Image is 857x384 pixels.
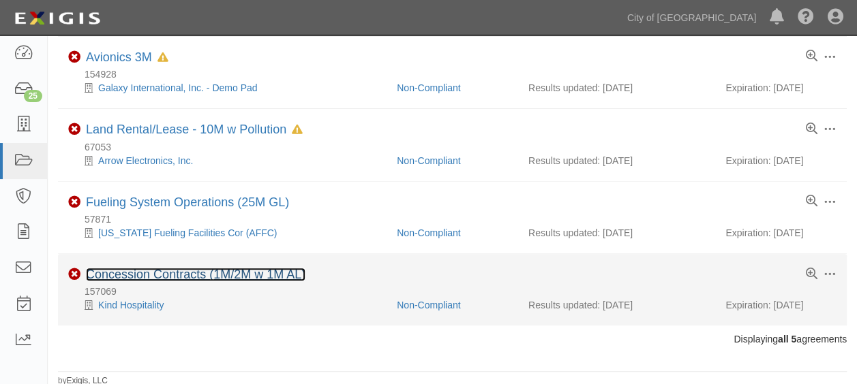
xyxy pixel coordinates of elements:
[98,227,277,238] a: [US_STATE] Fueling Facilities Cor (AFFC)
[397,82,460,93] a: Non-Compliant
[157,53,168,63] i: In Default since 07/24/2025
[10,6,104,31] img: logo-5460c22ac91f19d4615b14bd174203de0afe785f0fc80cf4dbbc73dc1793850b.png
[98,300,164,310] a: Kind Hospitality
[24,90,42,102] div: 25
[798,10,814,26] i: Help Center - Complianz
[68,140,847,154] div: 67053
[86,50,168,65] div: Avionics 3M
[68,285,847,298] div: 157069
[68,123,80,135] i: Non-Compliant
[806,195,817,208] a: View results summary
[48,332,857,346] div: Displaying agreements
[68,81,387,95] div: Galaxy International, Inc. - Demo Pad
[806,123,817,135] a: View results summary
[68,226,387,240] div: Arizona Fueling Facilities Cor (AFFC)
[806,50,817,63] a: View results summary
[98,82,257,93] a: Galaxy International, Inc. - Demo Pad
[620,4,763,31] a: City of [GEOGRAPHIC_DATA]
[68,67,847,81] div: 154928
[86,123,303,138] div: Land Rental/Lease - 10M w Pollution
[397,300,460,310] a: Non-Compliant
[86,195,289,210] div: Fueling System Operations (25M GL)
[68,51,80,63] i: Non-Compliant
[292,125,303,135] i: In Default since 07/17/2025
[98,155,193,166] a: Arrow Electronics, Inc.
[725,154,837,167] div: Expiration: [DATE]
[68,154,387,167] div: Arrow Electronics, Inc.
[528,81,705,95] div: Results updated: [DATE]
[86,123,286,136] a: Land Rental/Lease - 10M w Pollution
[86,50,152,64] a: Avionics 3M
[86,268,305,283] div: Concession Contracts (1M/2M w 1M AL)
[528,154,705,167] div: Results updated: [DATE]
[725,81,837,95] div: Expiration: [DATE]
[68,212,847,226] div: 57871
[528,298,705,312] div: Results updated: [DATE]
[778,334,796,345] b: all 5
[68,298,387,312] div: Kind Hospitality
[86,268,305,281] a: Concession Contracts (1M/2M w 1M AL)
[68,196,80,208] i: Non-Compliant
[68,268,80,281] i: Non-Compliant
[397,227,460,238] a: Non-Compliant
[397,155,460,166] a: Non-Compliant
[725,298,837,312] div: Expiration: [DATE]
[86,195,289,209] a: Fueling System Operations (25M GL)
[725,226,837,240] div: Expiration: [DATE]
[806,268,817,281] a: View results summary
[528,226,705,240] div: Results updated: [DATE]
